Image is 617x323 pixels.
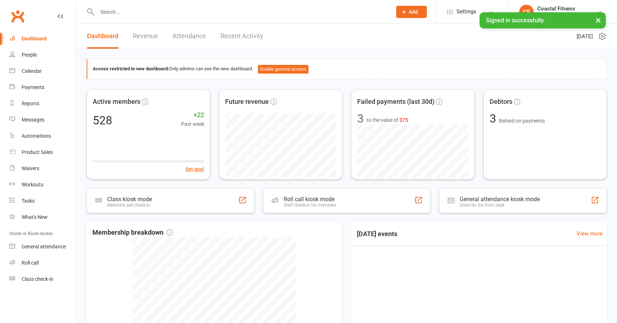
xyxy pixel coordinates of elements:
div: Automations [22,133,51,139]
div: Dashboard [22,36,47,41]
a: View more [577,229,603,238]
a: Automations [9,128,76,144]
div: Tasks [22,198,35,204]
a: Attendance [172,24,206,49]
span: 3 [490,112,499,125]
a: What's New [9,209,76,225]
div: Payments [22,84,44,90]
span: $75 [399,117,408,123]
a: Class kiosk mode [9,271,76,287]
a: Messages [9,112,76,128]
div: Roll call kiosk mode [284,196,336,203]
span: Past week [181,120,204,128]
a: General attendance kiosk mode [9,239,76,255]
strong: Access restricted to new dashboard: [93,66,169,71]
span: Debtors [490,97,512,107]
span: Settings [456,4,476,20]
h3: [DATE] events [351,227,403,240]
span: Signed in successfully. [486,17,545,24]
div: Waivers [22,165,39,171]
button: Add [396,6,427,18]
button: Enable general access [258,65,308,74]
a: Recent Activity [220,24,263,49]
a: Payments [9,79,76,96]
a: Dashboard [87,24,118,49]
span: [DATE] [577,32,593,41]
div: Product Sales [22,149,53,155]
a: People [9,47,76,63]
div: People [22,52,37,58]
div: 3 [357,113,364,124]
div: General attendance kiosk mode [460,196,540,203]
span: Add [409,9,418,15]
span: Membership breakdown [92,227,173,238]
span: Behind on payments [499,118,545,124]
div: Calendar [22,68,42,74]
a: Product Sales [9,144,76,160]
a: Tasks [9,193,76,209]
div: Coastal Fitness Movement [537,12,597,18]
div: 528 [93,115,112,126]
span: Failed payments (last 30d) [357,97,434,107]
a: Dashboard [9,31,76,47]
div: What's New [22,214,48,220]
a: Calendar [9,63,76,79]
input: Search... [95,7,387,17]
a: Reports [9,96,76,112]
div: Members self check-in [107,203,152,208]
div: Only admins can see the new dashboard. [93,65,601,74]
div: CF [519,5,534,19]
div: General attendance [22,244,66,249]
div: Class kiosk mode [107,196,152,203]
div: Class check-in [22,276,53,282]
a: Roll call [9,255,76,271]
div: Staff check-in for members [284,203,336,208]
div: Messages [22,117,44,123]
div: Great for the front desk [460,203,540,208]
a: Waivers [9,160,76,177]
div: Roll call [22,260,39,266]
span: Future revenue [225,97,269,107]
div: Coastal Fitness [537,5,597,12]
div: Workouts [22,182,43,187]
a: Workouts [9,177,76,193]
span: to the value of [367,116,408,124]
span: +22 [181,110,204,120]
div: Reports [22,101,39,106]
a: Clubworx [9,7,27,25]
span: Active members [93,97,140,107]
button: × [592,12,605,28]
a: Revenue [133,24,158,49]
button: Set goal [185,165,204,173]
